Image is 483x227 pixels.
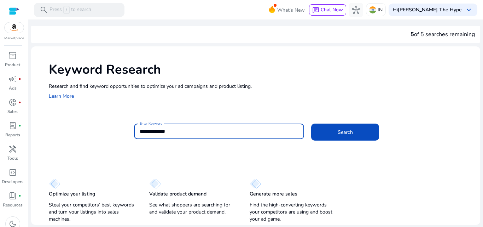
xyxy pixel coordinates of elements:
[465,6,473,14] span: keyboard_arrow_down
[378,4,383,16] p: IN
[2,178,23,185] p: Developers
[277,4,305,16] span: What's New
[9,85,17,91] p: Ads
[338,129,353,136] span: Search
[3,202,23,208] p: Resources
[8,121,17,130] span: lab_profile
[250,179,261,189] img: diamond.svg
[352,6,360,14] span: hub
[140,121,162,126] mat-label: Enter Keyword
[18,194,21,197] span: fiber_manual_record
[393,7,462,12] p: Hi
[5,132,20,138] p: Reports
[5,22,24,33] img: amazon.svg
[349,3,363,17] button: hub
[4,36,24,41] p: Marketplace
[49,202,135,223] p: Steal your competitors’ best keywords and turn your listings into sales machines.
[250,191,297,198] p: Generate more sales
[7,155,18,161] p: Tools
[250,202,336,223] p: Find the high-converting keywords your competitors are using and boost your ad game.
[7,108,18,115] p: Sales
[18,78,21,80] span: fiber_manual_record
[369,6,376,13] img: in.svg
[8,98,17,107] span: donut_small
[8,192,17,200] span: book_4
[49,179,60,189] img: diamond.svg
[49,62,473,77] h1: Keyword Research
[40,6,48,14] span: search
[411,30,414,38] span: 5
[321,6,343,13] span: Chat Now
[149,191,206,198] p: Validate product demand
[312,7,319,14] span: chat
[398,6,462,13] b: [PERSON_NAME] The Hype
[311,124,379,141] button: Search
[49,93,74,100] a: Learn More
[149,202,235,216] p: See what shoppers are searching for and validate your product demand.
[8,75,17,83] span: campaign
[50,6,91,14] p: Press to search
[149,179,161,189] img: diamond.svg
[309,4,346,16] button: chatChat Now
[18,124,21,127] span: fiber_manual_record
[8,145,17,153] span: handyman
[8,51,17,60] span: inventory_2
[49,83,473,90] p: Research and find keyword opportunities to optimize your ad campaigns and product listing.
[18,101,21,104] span: fiber_manual_record
[63,6,70,14] span: /
[5,62,20,68] p: Product
[49,191,95,198] p: Optimize your listing
[411,30,475,39] div: of 5 searches remaining
[8,168,17,177] span: code_blocks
